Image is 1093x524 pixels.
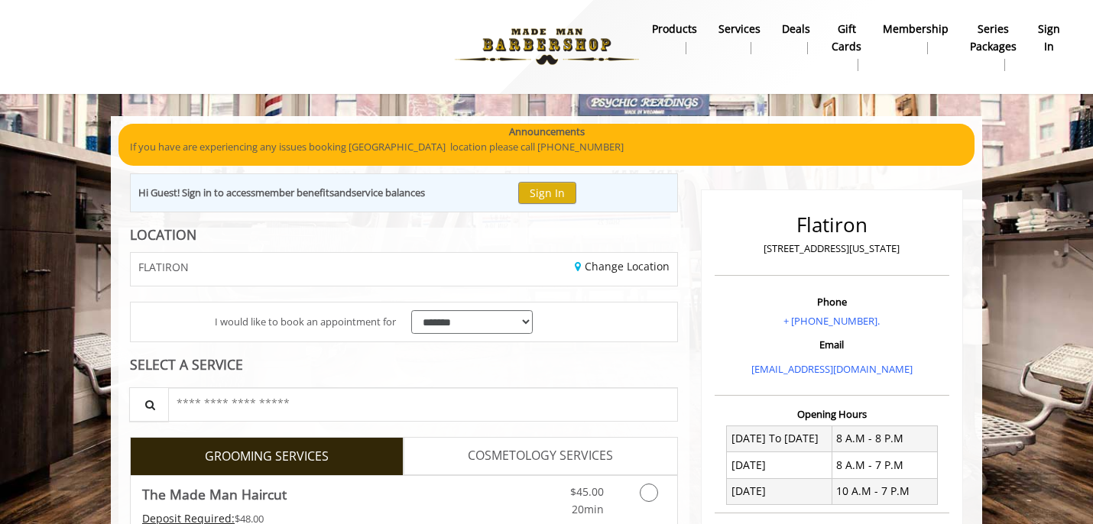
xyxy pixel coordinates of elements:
[205,447,329,467] span: GROOMING SERVICES
[832,452,937,478] td: 8 A.M - 7 P.M
[352,186,425,199] b: service balances
[959,18,1027,75] a: Series packagesSeries packages
[442,5,652,89] img: Made Man Barbershop logo
[708,18,771,58] a: ServicesServices
[718,21,761,37] b: Services
[130,139,963,155] p: If you have are experiencing any issues booking [GEOGRAPHIC_DATA] location please call [PHONE_NUM...
[718,339,945,350] h3: Email
[727,425,832,451] td: [DATE] To [DATE]
[518,182,576,204] button: Sign In
[771,18,821,58] a: DealsDeals
[970,21,1017,55] b: Series packages
[129,387,169,422] button: Service Search
[727,478,832,504] td: [DATE]
[883,21,949,37] b: Membership
[572,502,604,516] span: 20min
[783,314,880,328] a: + [PHONE_NUMBER].
[138,261,189,273] span: FLATIRON
[718,214,945,236] h2: Flatiron
[509,124,585,140] b: Announcements
[727,452,832,478] td: [DATE]
[255,186,334,199] b: member benefits
[142,484,287,505] b: The Made Man Haircut
[832,478,937,504] td: 10 A.M - 7 P.M
[1038,21,1060,55] b: sign in
[821,18,872,75] a: Gift cardsgift cards
[130,357,678,372] div: SELECT A SERVICE
[1027,18,1071,58] a: sign insign in
[570,484,604,499] span: $45.00
[715,409,949,419] h3: Opening Hours
[652,21,697,37] b: products
[215,314,396,330] span: I would like to book an appointment for
[832,21,861,55] b: gift cards
[832,425,937,451] td: 8 A.M - 8 P.M
[130,225,196,244] b: LOCATION
[751,362,913,376] a: [EMAIL_ADDRESS][DOMAIN_NAME]
[718,241,945,257] p: [STREET_ADDRESS][US_STATE]
[468,446,613,466] span: COSMETOLOGY SERVICES
[575,259,670,273] a: Change Location
[718,296,945,307] h3: Phone
[138,185,425,201] div: Hi Guest! Sign in to access and
[872,18,959,58] a: MembershipMembership
[641,18,708,58] a: Productsproducts
[782,21,810,37] b: Deals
